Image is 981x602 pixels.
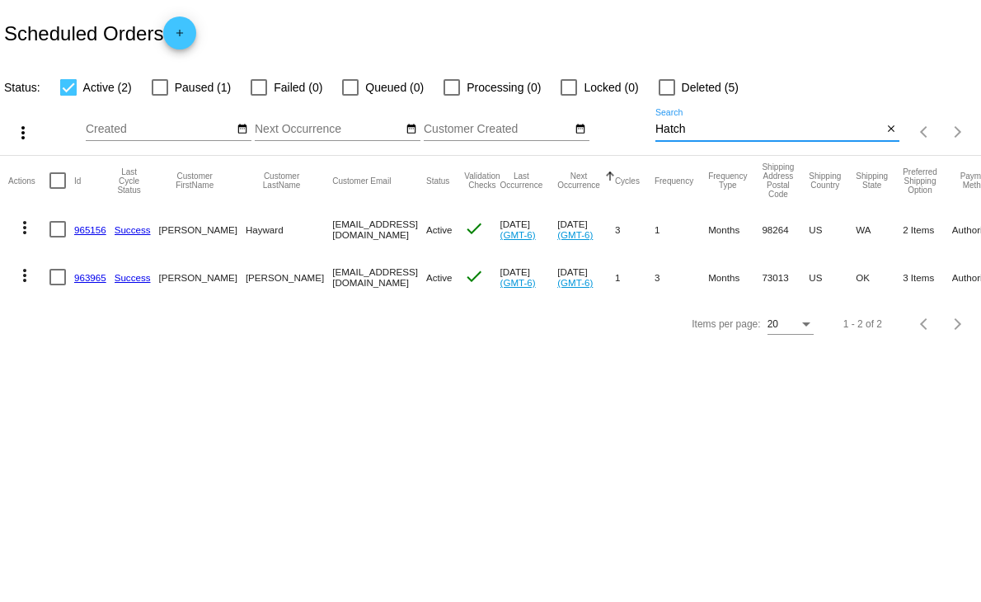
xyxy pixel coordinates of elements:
[809,172,841,190] button: Change sorting for ShippingCountry
[557,229,593,240] a: (GMT-6)
[557,277,593,288] a: (GMT-6)
[74,176,81,186] button: Change sorting for Id
[332,253,426,301] mat-cell: [EMAIL_ADDRESS][DOMAIN_NAME]
[843,318,882,330] div: 1 - 2 of 2
[615,205,655,253] mat-cell: 3
[274,78,322,97] span: Failed (0)
[882,121,899,139] button: Clear
[767,318,778,330] span: 20
[159,205,246,253] mat-cell: [PERSON_NAME]
[175,78,231,97] span: Paused (1)
[692,318,760,330] div: Items per page:
[856,172,888,190] button: Change sorting for ShippingState
[426,176,449,186] button: Change sorting for Status
[83,78,132,97] span: Active (2)
[15,266,35,285] mat-icon: more_vert
[708,205,762,253] mat-cell: Months
[655,123,882,136] input: Search
[762,205,809,253] mat-cell: 98264
[557,172,600,190] button: Change sorting for NextOccurrenceUtc
[708,253,762,301] mat-cell: Months
[655,205,708,253] mat-cell: 1
[4,81,40,94] span: Status:
[762,162,794,199] button: Change sorting for ShippingPostcode
[115,272,151,283] a: Success
[464,156,500,205] mat-header-cell: Validation Checks
[464,219,484,238] mat-icon: check
[557,253,615,301] mat-cell: [DATE]
[500,172,543,190] button: Change sorting for LastOccurrenceUtc
[655,176,693,186] button: Change sorting for Frequency
[500,253,558,301] mat-cell: [DATE]
[332,205,426,253] mat-cell: [EMAIL_ADDRESS][DOMAIN_NAME]
[13,123,33,143] mat-icon: more_vert
[941,308,974,341] button: Next page
[809,205,856,253] mat-cell: US
[908,115,941,148] button: Previous page
[424,123,572,136] input: Customer Created
[74,224,106,235] a: 965156
[406,123,417,136] mat-icon: date_range
[708,172,747,190] button: Change sorting for FrequencyType
[655,253,708,301] mat-cell: 3
[856,205,903,253] mat-cell: WA
[159,172,231,190] button: Change sorting for CustomerFirstName
[557,205,615,253] mat-cell: [DATE]
[237,123,248,136] mat-icon: date_range
[615,253,655,301] mat-cell: 1
[170,27,190,47] mat-icon: add
[584,78,638,97] span: Locked (0)
[856,253,903,301] mat-cell: OK
[332,176,391,186] button: Change sorting for CustomerEmail
[903,205,952,253] mat-cell: 2 Items
[615,176,640,186] button: Change sorting for Cycles
[467,78,541,97] span: Processing (0)
[246,253,332,301] mat-cell: [PERSON_NAME]
[115,224,151,235] a: Success
[426,224,453,235] span: Active
[500,277,536,288] a: (GMT-6)
[908,308,941,341] button: Previous page
[575,123,586,136] mat-icon: date_range
[903,167,937,195] button: Change sorting for PreferredShippingOption
[365,78,424,97] span: Queued (0)
[464,266,484,286] mat-icon: check
[246,172,317,190] button: Change sorting for CustomerLastName
[500,229,536,240] a: (GMT-6)
[885,123,897,136] mat-icon: close
[762,253,809,301] mat-cell: 73013
[426,272,453,283] span: Active
[8,156,49,205] mat-header-cell: Actions
[74,272,106,283] a: 963965
[246,205,332,253] mat-cell: Hayward
[159,253,246,301] mat-cell: [PERSON_NAME]
[941,115,974,148] button: Next page
[255,123,403,136] input: Next Occurrence
[767,319,814,331] mat-select: Items per page:
[115,167,144,195] button: Change sorting for LastProcessingCycleId
[903,253,952,301] mat-cell: 3 Items
[15,218,35,238] mat-icon: more_vert
[682,78,739,97] span: Deleted (5)
[4,16,196,49] h2: Scheduled Orders
[86,123,234,136] input: Created
[500,205,558,253] mat-cell: [DATE]
[809,253,856,301] mat-cell: US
